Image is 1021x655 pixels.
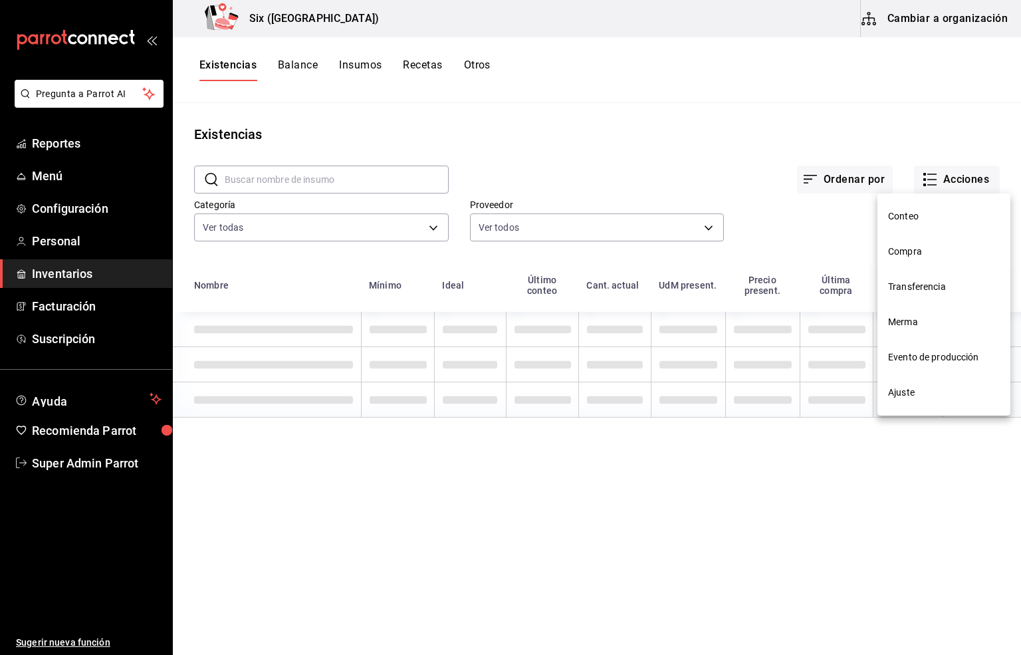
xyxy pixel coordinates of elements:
[888,315,1000,329] span: Merma
[888,245,1000,259] span: Compra
[888,209,1000,223] span: Conteo
[888,350,1000,364] span: Evento de producción
[888,280,1000,294] span: Transferencia
[888,386,1000,400] span: Ajuste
